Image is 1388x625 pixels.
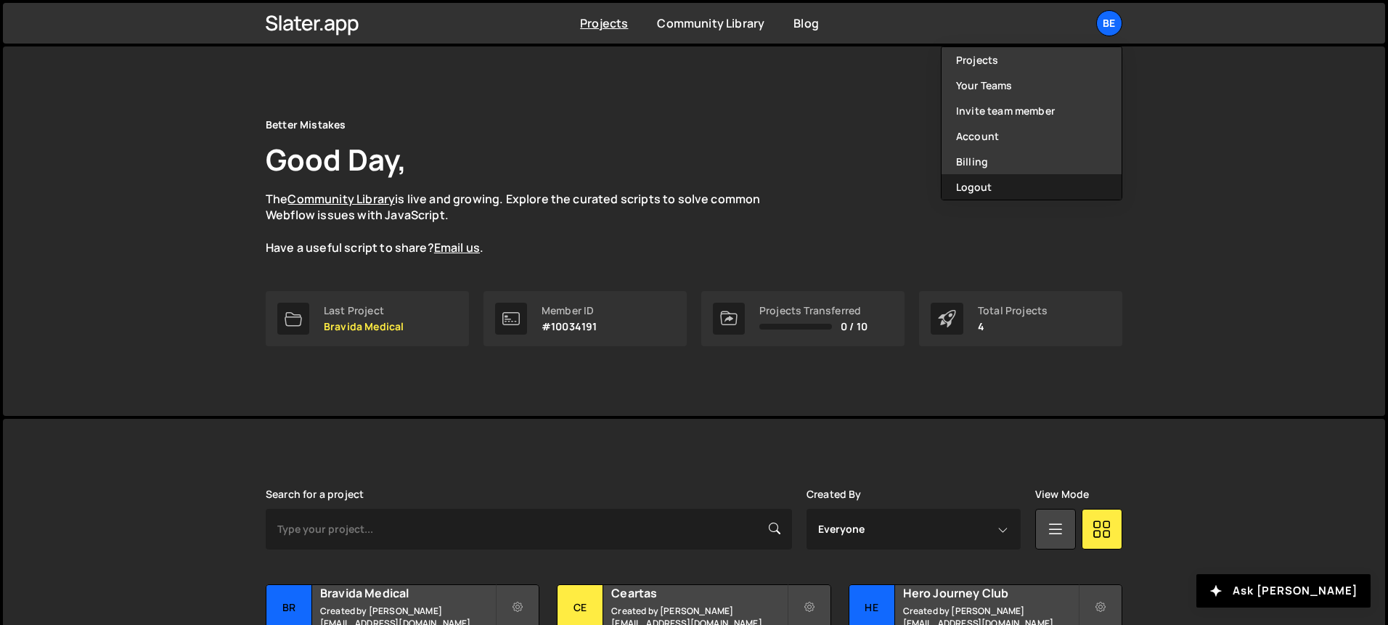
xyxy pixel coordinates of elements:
[580,15,628,31] a: Projects
[942,73,1122,98] a: Your Teams
[266,291,469,346] a: Last Project Bravida Medical
[542,305,597,316] div: Member ID
[266,489,364,500] label: Search for a project
[807,489,862,500] label: Created By
[841,321,867,332] span: 0 / 10
[903,585,1078,601] h2: Hero Journey Club
[1096,10,1122,36] a: Be
[266,509,792,550] input: Type your project...
[942,47,1122,73] a: Projects
[978,321,1048,332] p: 4
[434,240,480,256] a: Email us
[266,139,407,179] h1: Good Day,
[793,15,819,31] a: Blog
[759,305,867,316] div: Projects Transferred
[287,191,395,207] a: Community Library
[978,305,1048,316] div: Total Projects
[942,123,1122,149] a: Account
[266,116,346,134] div: Better Mistakes
[942,174,1122,200] button: Logout
[320,585,495,601] h2: Bravida Medical
[324,321,404,332] p: Bravida Medical
[942,149,1122,174] a: Billing
[1035,489,1089,500] label: View Mode
[611,585,786,601] h2: Ceartas
[324,305,404,316] div: Last Project
[942,98,1122,123] a: Invite team member
[266,191,788,256] p: The is live and growing. Explore the curated scripts to solve common Webflow issues with JavaScri...
[1196,574,1371,608] button: Ask [PERSON_NAME]
[542,321,597,332] p: #10034191
[657,15,764,31] a: Community Library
